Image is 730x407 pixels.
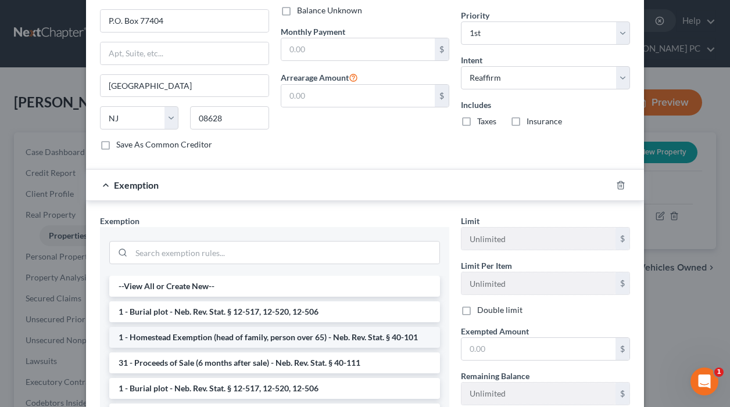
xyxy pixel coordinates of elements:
[109,378,440,399] li: 1 - Burial plot - Neb. Rev. Stat. § 12-517, 12-520, 12-506
[281,85,435,107] input: 0.00
[281,38,435,60] input: 0.00
[527,116,562,127] label: Insurance
[109,276,440,297] li: --View All or Create New--
[297,5,362,16] label: Balance Unknown
[461,10,489,20] span: Priority
[435,85,449,107] div: $
[461,228,616,250] input: --
[461,383,616,405] input: --
[616,383,629,405] div: $
[461,326,529,336] span: Exempted Amount
[131,242,439,264] input: Search exemption rules...
[690,368,718,395] iframe: Intercom live chat
[461,370,529,382] label: Remaining Balance
[101,42,269,64] input: Apt, Suite, etc...
[109,327,440,348] li: 1 - Homestead Exemption (head of family, person over 65) - Neb. Rev. Stat. § 40-101
[281,26,345,38] label: Monthly Payment
[461,216,479,226] span: Limit
[281,70,358,84] label: Arrearage Amount
[461,260,512,272] label: Limit Per Item
[616,228,629,250] div: $
[714,368,724,377] span: 1
[461,338,616,360] input: 0.00
[616,272,629,294] div: $
[461,54,482,66] label: Intent
[190,106,269,129] input: Enter zip...
[435,38,449,60] div: $
[109,301,440,322] li: 1 - Burial plot - Neb. Rev. Stat. § 12-517, 12-520, 12-506
[477,304,523,316] label: Double limit
[477,116,496,127] label: Taxes
[116,139,212,150] label: Save As Common Creditor
[100,216,139,226] span: Exemption
[114,179,159,190] span: Exemption
[101,75,269,97] input: Enter city...
[109,352,440,373] li: 31 - Proceeds of Sale (6 months after sale) - Neb. Rev. Stat. § 40-111
[461,99,630,111] label: Includes
[461,272,616,294] input: --
[101,10,269,32] input: Enter address...
[616,338,629,360] div: $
